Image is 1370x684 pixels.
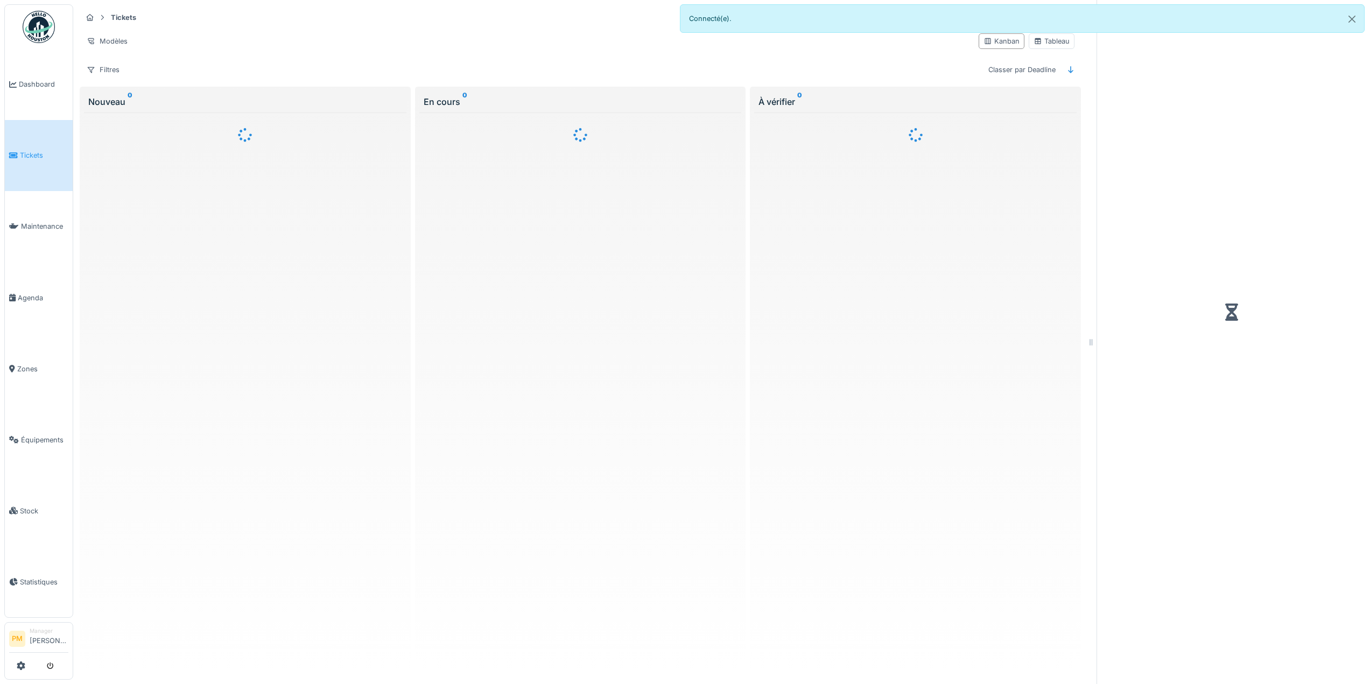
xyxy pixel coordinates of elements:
button: Close [1340,5,1364,33]
sup: 0 [128,95,132,108]
a: Statistiques [5,546,73,617]
a: Agenda [5,262,73,333]
span: Équipements [21,435,68,445]
span: Dashboard [19,79,68,89]
sup: 0 [462,95,467,108]
div: Classer par Deadline [983,62,1060,77]
li: [PERSON_NAME] [30,627,68,650]
a: PM Manager[PERSON_NAME] [9,627,68,653]
span: Tickets [20,150,68,160]
a: Zones [5,333,73,404]
div: Filtres [82,62,124,77]
li: PM [9,631,25,647]
div: Tableau [1034,36,1070,46]
a: Maintenance [5,191,73,262]
div: Connecté(e). [680,4,1365,33]
span: Statistiques [20,577,68,587]
a: Équipements [5,404,73,475]
span: Stock [20,506,68,516]
a: Tickets [5,120,73,191]
div: À vérifier [758,95,1072,108]
img: Badge_color-CXgf-gQk.svg [23,11,55,43]
a: Stock [5,475,73,546]
div: Modèles [82,33,132,49]
div: Nouveau [88,95,402,108]
div: Manager [30,627,68,635]
strong: Tickets [107,12,140,23]
span: Zones [17,364,68,374]
div: En cours [424,95,737,108]
a: Dashboard [5,49,73,120]
span: Maintenance [21,221,68,231]
sup: 0 [797,95,802,108]
div: Kanban [983,36,1020,46]
span: Agenda [18,293,68,303]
